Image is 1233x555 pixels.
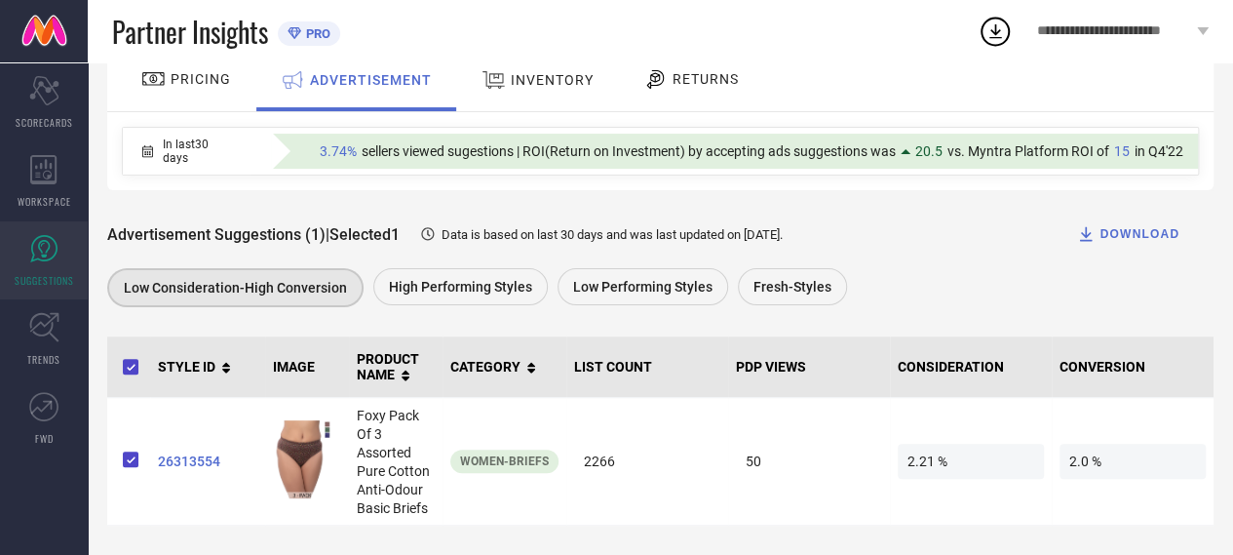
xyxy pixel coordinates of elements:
[301,26,330,41] span: PRO
[1052,337,1214,398] th: CONVERSION
[1060,444,1206,479] span: 2.0 %
[898,444,1044,479] span: 2.21 %
[310,139,1193,164] div: Percentage of sellers who have viewed suggestions for the current Insight Type
[329,225,400,244] span: Selected 1
[15,273,74,288] span: SUGGESTIONS
[163,138,232,165] span: In last 30 days
[728,337,890,398] th: PDP VIEWS
[320,143,357,159] span: 3.74%
[112,12,268,52] span: Partner Insights
[35,431,54,446] span: FWD
[1076,224,1179,244] div: DOWNLOAD
[460,455,549,468] span: Women-Briefs
[16,115,73,130] span: SCORECARDS
[310,72,432,88] span: ADVERTISEMENT
[1052,215,1204,254] button: DOWNLOAD
[753,279,831,295] span: Fresh-Styles
[349,337,443,398] th: PRODUCT NAME
[890,337,1052,398] th: CONSIDERATION
[978,14,1013,49] div: Open download list
[124,280,347,296] span: Low Consideration-High Conversion
[27,352,60,367] span: TRENDS
[574,444,720,479] span: 2266
[511,72,594,88] span: INVENTORY
[273,420,331,498] img: 66fbbb6c-dfaa-4f6f-8bbc-d0727732335e1702016595110FoxyPackof3MulticolorAssortedHipsterCottonPantie...
[18,194,71,209] span: WORKSPACE
[107,225,326,244] span: Advertisement Suggestions (1)
[357,408,430,516] span: Foxy Pack Of 3 Assorted Pure Cotton Anti-Odour Basic Briefs
[1135,143,1183,159] span: in Q4'22
[389,279,532,295] span: High Performing Styles
[443,337,566,398] th: CATEGORY
[673,71,739,87] span: RETURNS
[947,143,1109,159] span: vs. Myntra Platform ROI of
[566,337,728,398] th: LIST COUNT
[265,337,349,398] th: IMAGE
[150,337,265,398] th: STYLE ID
[736,444,882,479] span: 50
[573,279,713,295] span: Low Performing Styles
[1114,143,1130,159] span: 15
[158,454,257,469] a: 26313554
[171,71,231,87] span: PRICING
[442,227,783,242] span: Data is based on last 30 days and was last updated on [DATE] .
[326,225,329,244] span: |
[915,143,943,159] span: 20.5
[362,143,896,159] span: sellers viewed sugestions | ROI(Return on Investment) by accepting ads suggestions was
